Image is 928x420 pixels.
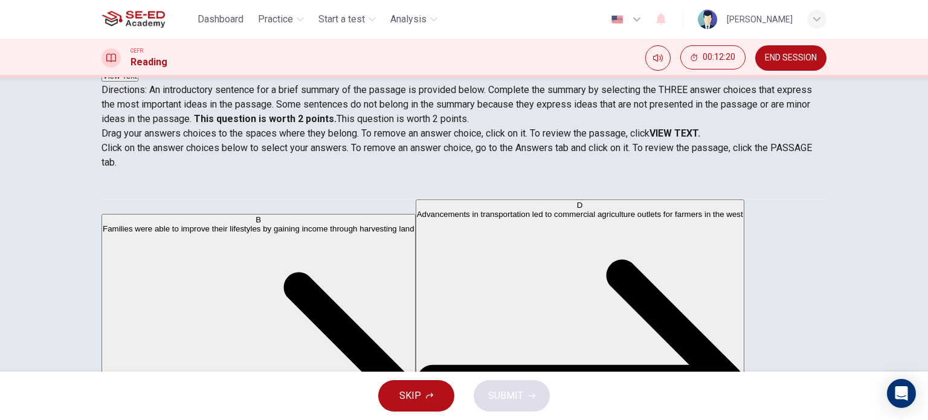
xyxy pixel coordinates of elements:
[258,12,293,27] span: Practice
[649,128,700,139] strong: VIEW TEXT.
[417,210,743,219] span: Advancements in transportation led to commercial agriculture outlets for farmers in the west
[103,224,414,233] span: Families were able to improve their lifestyles by gaining income through harvesting land
[101,7,165,31] img: SE-ED Academy logo
[698,10,717,29] img: Profile picture
[399,387,421,404] span: SKIP
[314,8,381,30] button: Start a test
[101,141,826,170] p: Click on the answer choices below to select your answers. To remove an answer choice, go to the A...
[610,15,625,24] img: en
[378,380,454,412] button: SKIP
[103,215,414,224] div: B
[101,170,826,199] div: Choose test type tabs
[101,7,193,31] a: SE-ED Academy logo
[193,8,248,30] button: Dashboard
[390,12,427,27] span: Analysis
[755,45,826,71] button: END SESSION
[645,45,671,71] div: Mute
[101,126,826,141] p: Drag your answers choices to the spaces where they belong. To remove an answer choice, click on i...
[680,45,746,71] div: Hide
[130,47,143,55] span: CEFR
[417,201,743,210] div: D
[337,113,469,124] span: This question is worth 2 points.
[887,379,916,408] div: Open Intercom Messenger
[130,55,167,69] h1: Reading
[253,8,309,30] button: Practice
[680,45,746,69] button: 00:12:20
[318,12,365,27] span: Start a test
[765,53,817,63] span: END SESSION
[192,113,337,124] strong: This question is worth 2 points.
[385,8,442,30] button: Analysis
[727,12,793,27] div: [PERSON_NAME]
[703,53,735,62] span: 00:12:20
[101,84,812,124] span: Directions: An introductory sentence for a brief summary of the passage is provided below. Comple...
[198,12,243,27] span: Dashboard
